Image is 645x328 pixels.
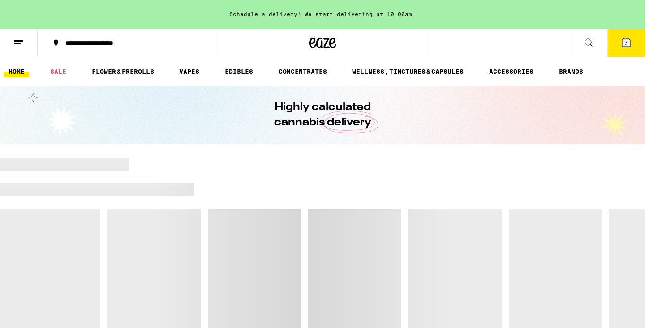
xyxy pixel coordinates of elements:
[625,41,628,46] span: 2
[607,29,645,57] button: 2
[348,66,468,77] a: WELLNESS, TINCTURES & CAPSULES
[249,100,396,130] h1: Highly calculated cannabis delivery
[4,66,29,77] a: HOME
[274,66,331,77] a: CONCENTRATES
[87,66,159,77] a: FLOWER & PREROLLS
[555,66,588,77] a: BRANDS
[46,66,71,77] a: SALE
[485,66,538,77] a: ACCESSORIES
[220,66,258,77] a: EDIBLES
[175,66,204,77] a: VAPES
